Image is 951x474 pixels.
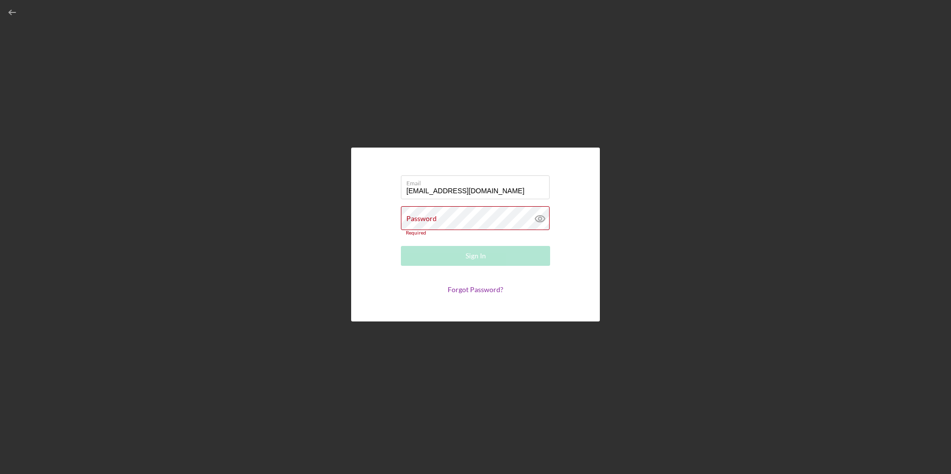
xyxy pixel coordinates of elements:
div: Required [401,230,550,236]
label: Email [406,176,550,187]
div: Sign In [466,246,486,266]
label: Password [406,215,437,223]
a: Forgot Password? [448,285,503,294]
button: Sign In [401,246,550,266]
